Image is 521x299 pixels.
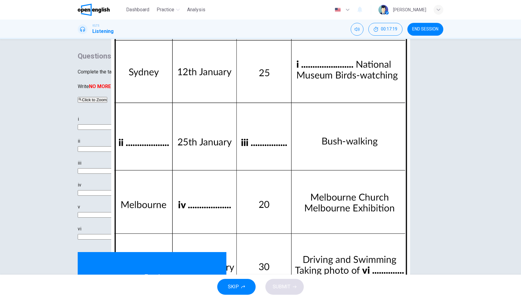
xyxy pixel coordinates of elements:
button: Practice [154,4,182,15]
span: Travel [145,273,160,280]
span: Dashboard [126,6,149,13]
img: Profile picture [378,5,388,15]
a: OpenEnglish logo [78,4,124,16]
span: Practice [157,6,174,13]
button: SKIP [217,279,256,295]
img: OpenEnglish logo [78,4,110,16]
h1: Listening [92,28,114,35]
button: END SESSION [407,23,443,36]
button: 00:17:19 [368,23,402,36]
button: Dashboard [124,4,152,15]
div: Hide [368,23,402,36]
button: Analysis [185,4,208,15]
span: 00:17:19 [381,27,397,32]
span: Analysis [187,6,205,13]
span: IELTS [92,23,99,28]
img: en [334,8,342,12]
div: [PERSON_NAME] [393,6,426,13]
span: END SESSION [412,27,438,32]
span: SKIP [228,283,239,291]
div: Mute [351,23,363,36]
